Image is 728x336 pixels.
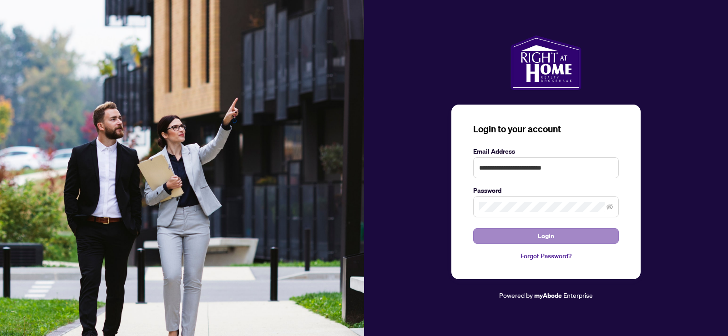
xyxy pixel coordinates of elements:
img: ma-logo [511,35,581,90]
button: Login [473,228,619,244]
span: Powered by [499,291,533,299]
h3: Login to your account [473,123,619,135]
span: eye-invisible [607,204,613,210]
span: Login [538,229,554,243]
span: Enterprise [563,291,593,299]
a: myAbode [534,291,562,301]
a: Forgot Password? [473,251,619,261]
label: Password [473,186,619,196]
label: Email Address [473,146,619,156]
